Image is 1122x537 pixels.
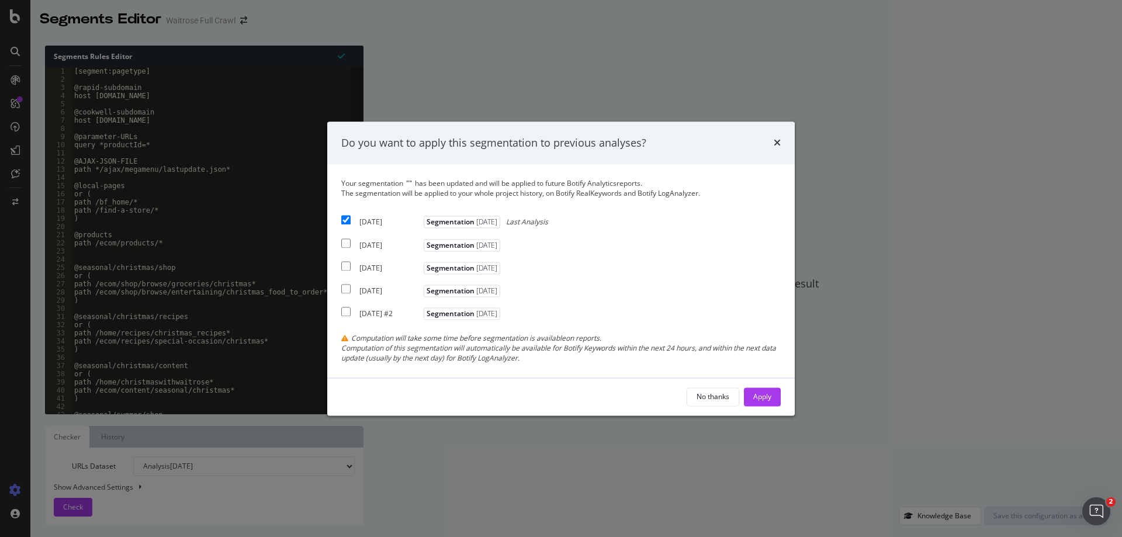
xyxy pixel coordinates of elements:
span: Segmentation [424,307,500,320]
span: Computation will take some time before segmentation is available on reports. [351,334,601,344]
div: times [774,136,781,151]
div: Do you want to apply this segmentation to previous analyses? [341,136,646,151]
span: Segmentation [424,262,500,274]
div: modal [327,122,795,415]
span: [DATE] [475,286,497,296]
span: " " [406,179,412,189]
div: Computation of this segmentation will automatically be available for Botify Keywords within the n... [341,344,781,363]
div: The segmentation will be applied to your whole project history, on Botify RealKeywords and Botify... [341,189,781,199]
div: No thanks [697,392,729,401]
span: Last Analysis [506,217,548,227]
span: [DATE] [475,263,497,273]
div: [DATE] [359,286,421,296]
div: [DATE] [359,263,421,273]
span: [DATE] [475,240,497,250]
button: Apply [744,387,781,406]
span: 2 [1106,497,1116,507]
span: Segmentation [424,239,500,251]
div: [DATE] [359,240,421,250]
div: [DATE] #2 [359,309,421,318]
button: No thanks [687,387,739,406]
div: Your segmentation has been updated and will be applied to future Botify Analytics reports. [341,179,781,199]
span: [DATE] [475,309,497,318]
span: [DATE] [475,217,497,227]
span: Segmentation [424,285,500,297]
span: Segmentation [424,216,500,228]
iframe: Intercom live chat [1082,497,1110,525]
div: [DATE] [359,217,421,227]
div: Apply [753,392,771,401]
